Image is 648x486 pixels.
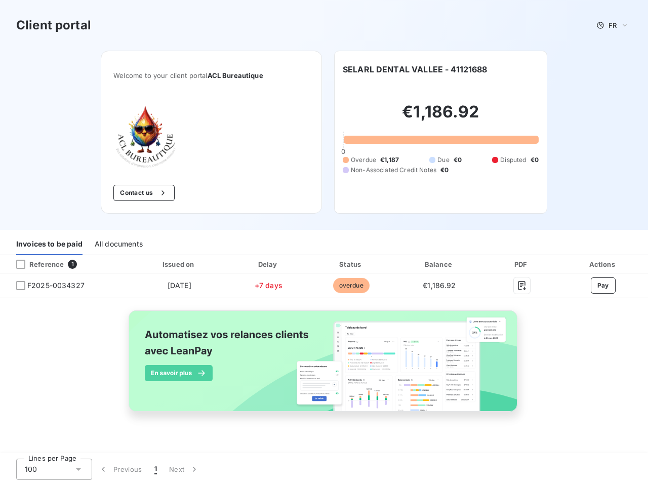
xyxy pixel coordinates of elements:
span: 1 [154,464,157,474]
div: Issued on [133,259,226,269]
img: banner [119,304,529,429]
div: Actions [560,259,646,269]
button: Previous [92,459,148,480]
span: overdue [333,278,370,293]
button: Contact us [113,185,175,201]
span: Disputed [500,155,526,165]
img: Company logo [113,104,178,169]
div: PDF [488,259,556,269]
h6: SELARL DENTAL VALLEE - 41121688 [343,63,488,75]
span: [DATE] [168,281,191,290]
div: Reference [8,260,64,269]
span: Non-Associated Credit Notes [351,166,436,175]
div: Invoices to be paid [16,234,83,255]
span: €1,186.92 [423,281,456,290]
button: Pay [591,277,616,294]
span: Due [437,155,449,165]
span: FR [609,21,617,29]
span: €0 [440,166,449,175]
span: F2025-0034327 [27,280,85,291]
span: Overdue [351,155,376,165]
span: Welcome to your client portal [113,71,309,79]
div: All documents [95,234,143,255]
h2: €1,186.92 [343,102,539,132]
span: 0 [341,147,345,155]
div: Balance [395,259,483,269]
span: €1,187 [380,155,399,165]
div: Status [311,259,391,269]
button: 1 [148,459,163,480]
span: 1 [68,260,77,269]
button: Next [163,459,206,480]
span: +7 days [255,281,282,290]
span: 100 [25,464,37,474]
span: €0 [454,155,462,165]
h3: Client portal [16,16,91,34]
span: ACL Bureautique [208,71,263,79]
div: Delay [230,259,307,269]
span: €0 [531,155,539,165]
